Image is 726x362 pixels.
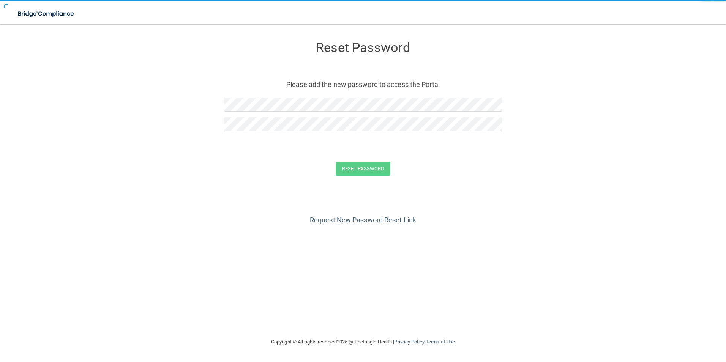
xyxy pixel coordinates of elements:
[426,339,455,345] a: Terms of Use
[336,162,390,176] button: Reset Password
[224,330,502,354] div: Copyright © All rights reserved 2025 @ Rectangle Health | |
[224,41,502,55] h3: Reset Password
[394,339,424,345] a: Privacy Policy
[230,78,496,91] p: Please add the new password to access the Portal
[310,216,416,224] a: Request New Password Reset Link
[11,6,81,22] img: bridge_compliance_login_screen.278c3ca4.svg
